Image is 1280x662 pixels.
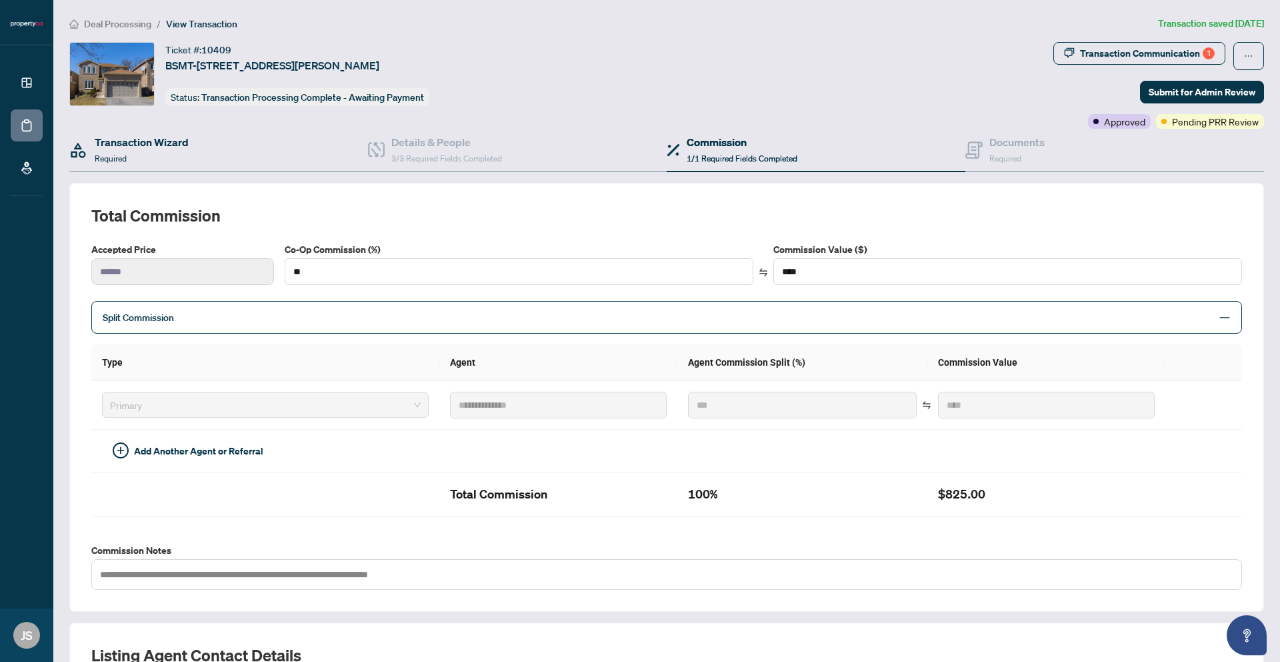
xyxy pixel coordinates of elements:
[1227,615,1267,655] button: Open asap
[391,153,502,163] span: 3/3 Required Fields Completed
[687,153,797,163] span: 1/1 Required Fields Completed
[1203,47,1215,59] div: 1
[165,88,429,106] div: Status:
[391,134,502,150] h4: Details & People
[110,395,421,415] span: Primary
[773,242,1242,257] label: Commission Value ($)
[91,301,1242,334] div: Split Commission
[165,42,231,57] div: Ticket #:
[91,242,274,257] label: Accepted Price
[201,44,231,56] span: 10409
[938,484,1155,505] h2: $825.00
[989,134,1045,150] h4: Documents
[166,18,237,30] span: View Transaction
[91,205,1242,226] h2: Total Commission
[677,344,927,381] th: Agent Commission Split (%)
[95,134,189,150] h4: Transaction Wizard
[989,153,1021,163] span: Required
[113,442,129,458] span: plus-circle
[1140,81,1264,103] button: Submit for Admin Review
[11,20,43,28] img: logo
[95,153,127,163] span: Required
[103,312,174,324] span: Split Commission
[91,344,439,381] th: Type
[157,16,161,31] li: /
[84,18,151,30] span: Deal Processing
[69,19,79,29] span: home
[1172,114,1259,129] span: Pending PRR Review
[102,440,274,462] button: Add Another Agent or Referral
[759,268,768,277] span: swap
[285,242,753,257] label: Co-Op Commission (%)
[1244,51,1253,61] span: ellipsis
[21,626,33,645] span: JS
[1219,312,1231,324] span: minus
[165,57,379,73] span: BSMT-[STREET_ADDRESS][PERSON_NAME]
[1080,43,1215,64] div: Transaction Communication
[201,91,424,103] span: Transaction Processing Complete - Awaiting Payment
[1104,114,1145,129] span: Approved
[1053,42,1225,65] button: Transaction Communication1
[450,484,667,505] h2: Total Commission
[1158,16,1264,31] article: Transaction saved [DATE]
[1149,81,1255,103] span: Submit for Admin Review
[439,344,677,381] th: Agent
[922,400,931,410] span: swap
[91,543,1242,558] label: Commission Notes
[687,134,797,150] h4: Commission
[134,444,263,458] span: Add Another Agent or Referral
[688,484,917,505] h2: 100%
[927,344,1165,381] th: Commission Value
[70,43,154,105] img: IMG-E12248196_1.jpg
